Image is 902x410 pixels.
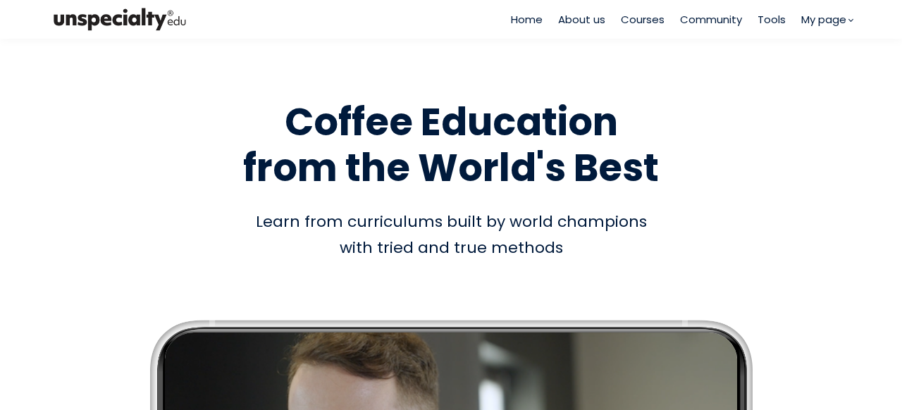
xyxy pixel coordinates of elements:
[49,209,853,261] div: Learn from curriculums built by world champions with tried and true methods
[680,11,742,27] a: Community
[49,99,853,191] h1: Coffee Education from the World's Best
[621,11,665,27] a: Courses
[801,11,853,27] a: My page
[801,11,846,27] span: My page
[49,5,190,34] img: bc390a18feecddb333977e298b3a00a1.png
[758,11,786,27] a: Tools
[511,11,543,27] a: Home
[558,11,605,27] a: About us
